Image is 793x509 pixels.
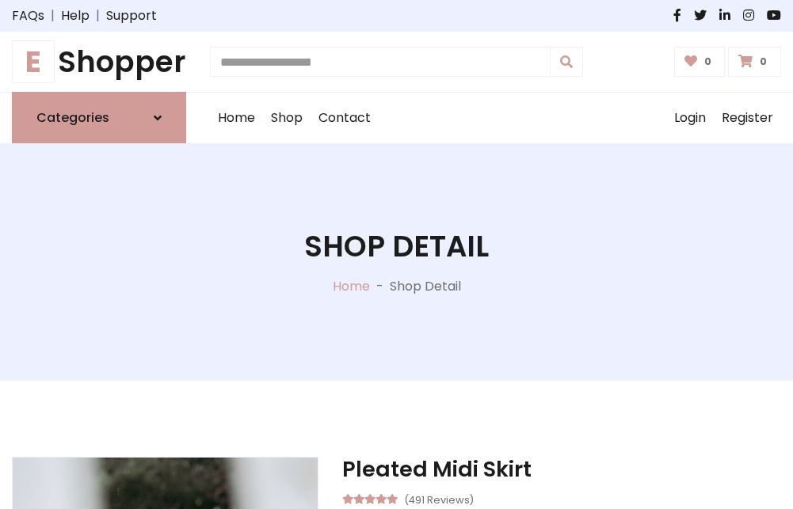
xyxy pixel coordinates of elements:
a: 0 [728,47,781,77]
a: Categories [12,92,186,143]
a: Login [666,93,714,143]
small: (491 Reviews) [404,489,474,508]
h6: Categories [36,110,109,125]
h1: Shop Detail [304,229,489,264]
h3: Pleated Midi Skirt [342,457,781,482]
span: 0 [700,55,715,69]
a: Register [714,93,781,143]
a: Support [106,6,157,25]
p: - [370,277,390,296]
span: E [12,40,55,83]
a: Shop [263,93,311,143]
a: 0 [674,47,726,77]
a: Help [61,6,90,25]
a: FAQs [12,6,44,25]
h1: Shopper [12,44,186,79]
a: EShopper [12,44,186,79]
p: Shop Detail [390,277,461,296]
span: | [44,6,61,25]
a: Home [210,93,263,143]
span: 0 [756,55,771,69]
span: | [90,6,106,25]
a: Home [333,277,370,295]
a: Contact [311,93,379,143]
